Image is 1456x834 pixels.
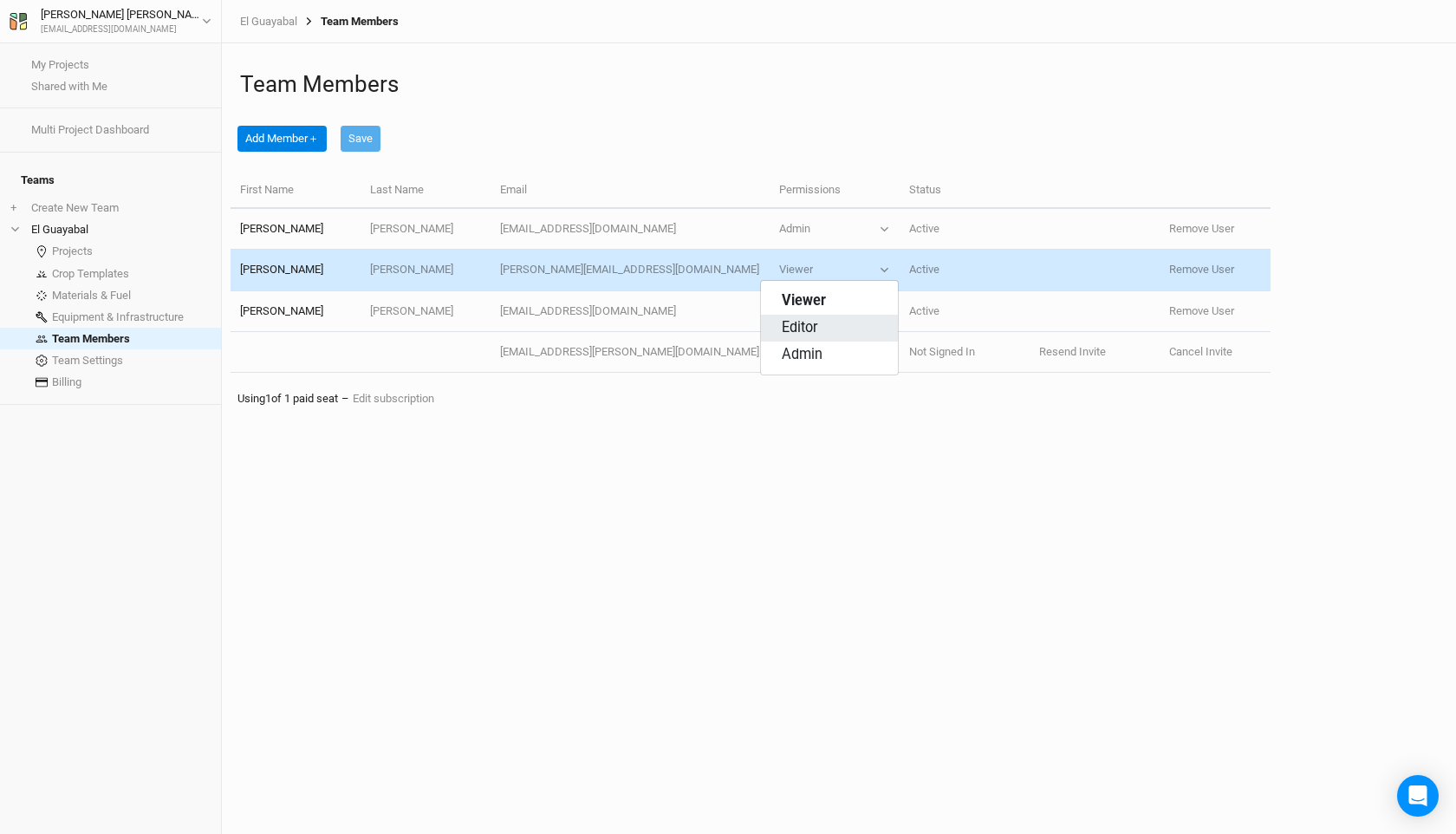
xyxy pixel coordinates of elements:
[782,318,818,338] span: Editor
[9,5,212,36] button: [PERSON_NAME] [PERSON_NAME][EMAIL_ADDRESS][DOMAIN_NAME]
[1169,221,1234,237] button: Remove User
[491,332,769,373] td: [EMAIL_ADDRESS][PERSON_NAME][DOMAIN_NAME]
[1039,344,1106,360] button: Resend Invite
[899,173,1029,210] th: Status
[899,332,1029,373] td: Not Signed In
[341,126,380,152] button: Save
[779,221,890,237] button: Admin
[41,6,202,23] div: [PERSON_NAME] [PERSON_NAME]
[361,291,491,332] td: [PERSON_NAME]
[231,209,361,250] td: [PERSON_NAME]
[10,163,211,198] h4: Teams
[491,291,769,332] td: [EMAIL_ADDRESS][DOMAIN_NAME]
[769,173,899,210] th: Permissions
[10,201,16,215] span: +
[361,209,491,250] td: [PERSON_NAME]
[361,173,491,210] th: Last Name
[1169,303,1234,319] button: Remove User
[491,173,769,210] th: Email
[782,291,826,311] span: Viewer
[41,23,202,36] div: [EMAIL_ADDRESS][DOMAIN_NAME]
[237,126,327,152] button: Add Member＋
[899,250,1029,290] td: Active
[361,250,491,290] td: [PERSON_NAME]
[779,262,813,277] div: Viewer
[1169,262,1234,277] button: Remove User
[231,173,361,210] th: First Name
[899,291,1029,332] td: Active
[782,345,822,365] span: Admin
[1169,344,1232,360] button: Cancel Invite
[779,262,890,277] button: Viewer
[779,221,810,237] div: Admin
[240,15,297,29] a: El Guayabal
[297,15,399,29] div: Team Members
[237,392,338,405] span: Using 1 of 1 paid seat
[341,392,349,405] span: –
[231,250,361,290] td: [PERSON_NAME]
[240,71,1438,98] h1: Team Members
[231,291,361,332] td: [PERSON_NAME]
[491,250,769,290] td: [PERSON_NAME][EMAIL_ADDRESS][DOMAIN_NAME]
[491,209,769,250] td: [EMAIL_ADDRESS][DOMAIN_NAME]
[1397,775,1439,817] div: Open Intercom Messenger
[353,392,434,405] a: Edit subscription
[899,209,1029,250] td: Active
